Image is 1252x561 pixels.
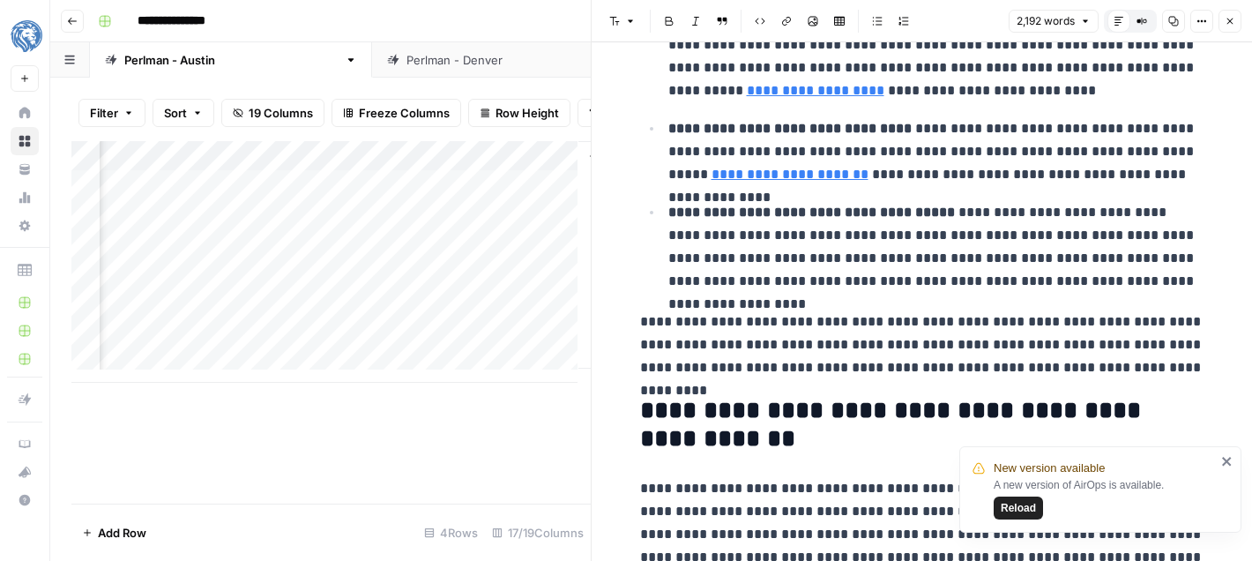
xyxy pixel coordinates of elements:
a: [PERSON_NAME] - [GEOGRAPHIC_DATA] [372,42,665,78]
div: [PERSON_NAME][GEOGRAPHIC_DATA] [124,51,338,69]
div: 4 Rows [417,519,485,547]
a: [PERSON_NAME] Law Firm [11,288,39,317]
span: Filter [90,104,118,122]
a: [PERSON_NAME] Law Group [11,317,39,345]
button: Add Row [71,519,157,547]
div: What's new? [11,459,38,485]
button: 2,192 words [1009,10,1099,33]
span: Freeze Columns [359,104,450,122]
a: Monitoring [11,183,39,212]
span: 19 Columns [249,104,313,122]
a: Settings [11,212,39,240]
span: New version available [994,460,1105,477]
a: Home [11,99,39,127]
button: Row Height [468,99,570,127]
span: Row Height [496,104,559,122]
a: Browse [11,127,39,155]
a: [PERSON_NAME] & [PERSON_NAME] [11,345,39,373]
button: 19 Columns [221,99,324,127]
button: Help + Support [11,486,39,514]
button: Workspace: LionHead Digital [11,14,39,58]
a: Your Data [11,155,39,183]
span: Add Row [98,524,146,542]
button: Freeze Columns [332,99,461,127]
div: [PERSON_NAME] - [GEOGRAPHIC_DATA] [406,51,630,69]
span: Sort [164,104,187,122]
span: Reload [1001,500,1036,516]
a: [PERSON_NAME][GEOGRAPHIC_DATA] [90,42,372,78]
button: Sort [153,99,214,127]
div: 17/19 Columns [485,519,591,547]
span: 2,192 words [1017,13,1075,29]
button: Filter [78,99,145,127]
button: Reload [994,497,1043,520]
a: AirOps Academy [11,430,39,458]
img: LionHead Digital Logo [11,20,42,52]
button: What's new? [11,458,39,486]
button: close [1221,454,1233,468]
div: A new version of AirOps is available. [994,477,1216,520]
